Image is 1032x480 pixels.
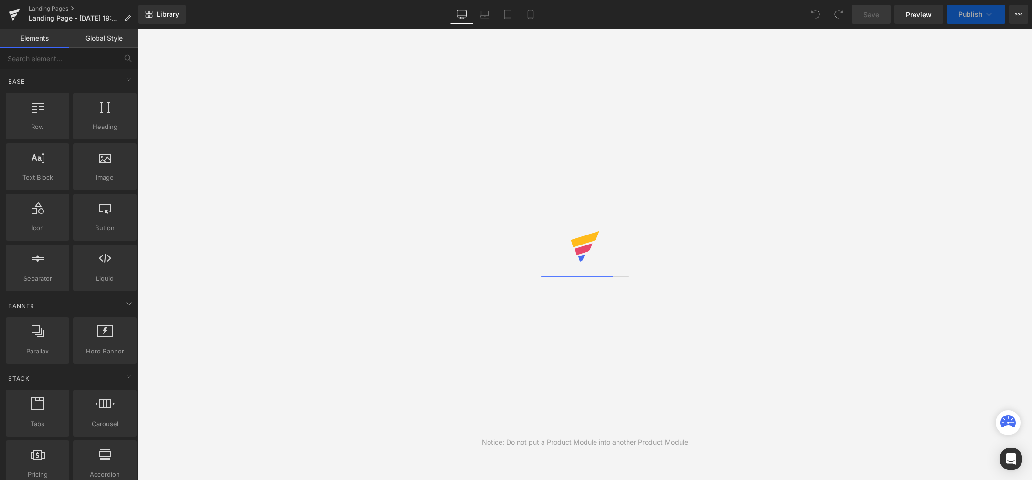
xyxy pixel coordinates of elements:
[29,14,120,22] span: Landing Page - [DATE] 19:53:10
[7,301,35,310] span: Banner
[76,419,134,429] span: Carousel
[473,5,496,24] a: Laptop
[157,10,179,19] span: Library
[76,469,134,480] span: Accordion
[76,346,134,356] span: Hero Banner
[482,437,688,448] div: Notice: Do not put a Product Module into another Product Module
[29,5,138,12] a: Landing Pages
[9,172,66,182] span: Text Block
[9,274,66,284] span: Separator
[9,419,66,429] span: Tabs
[806,5,825,24] button: Undo
[958,11,982,18] span: Publish
[9,122,66,132] span: Row
[9,346,66,356] span: Parallax
[76,274,134,284] span: Liquid
[9,223,66,233] span: Icon
[947,5,1005,24] button: Publish
[7,374,31,383] span: Stack
[863,10,879,20] span: Save
[519,5,542,24] a: Mobile
[69,29,138,48] a: Global Style
[1009,5,1028,24] button: More
[76,122,134,132] span: Heading
[829,5,848,24] button: Redo
[450,5,473,24] a: Desktop
[76,223,134,233] span: Button
[7,77,26,86] span: Base
[906,10,932,20] span: Preview
[9,469,66,480] span: Pricing
[894,5,943,24] a: Preview
[496,5,519,24] a: Tablet
[1000,448,1022,470] div: Open Intercom Messenger
[76,172,134,182] span: Image
[138,5,186,24] a: New Library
